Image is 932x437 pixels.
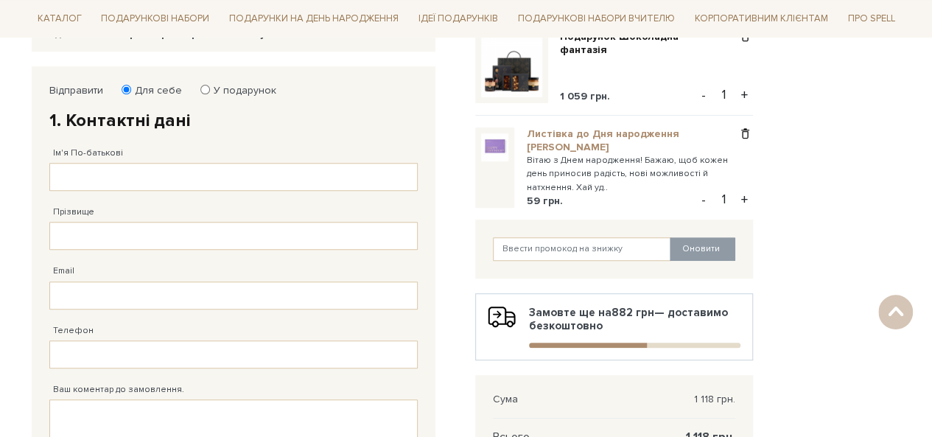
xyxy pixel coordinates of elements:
[696,84,711,106] button: -
[696,189,711,211] button: -
[95,7,215,30] a: Подарункові набори
[612,306,654,319] b: 882 грн
[560,90,610,102] span: 1 059 грн.
[841,7,900,30] a: Про Spell
[204,84,276,97] label: У подарунок
[53,383,184,396] label: Ваш коментар до замовлення.
[512,6,681,31] a: Подарункові набори Вчителю
[526,127,718,154] a: Листівка до Дня народження [PERSON_NAME]
[481,133,509,161] img: Листівка до Дня народження лавандова
[49,109,418,132] h2: 1. Контактні дані
[200,85,210,94] input: У подарунок
[122,85,131,94] input: Для себе
[53,265,74,278] label: Email
[53,324,94,338] label: Телефон
[53,206,94,219] label: Прізвище
[223,7,404,30] a: Подарунки на День народження
[493,237,671,261] input: Ввести промокод на знижку
[560,30,737,57] a: Подарунок Шоколадна фантазія
[493,393,518,406] span: Сума
[736,84,753,106] button: +
[694,393,735,406] span: 1 118 грн.
[125,84,182,97] label: Для себе
[689,7,834,30] a: Корпоративним клієнтам
[49,84,103,97] label: Відправити
[413,7,504,30] a: Ідеї подарунків
[670,237,735,261] button: Оновити
[53,147,123,160] label: Ім'я По-батькові
[488,306,740,348] div: Замовте ще на — доставимо безкоштовно
[481,36,542,97] img: Подарунок Шоколадна фантазія
[736,189,753,211] button: +
[526,195,562,207] span: 59 грн.
[526,154,737,195] small: Вітаю з Днем народження! Бажаю, щоб кожен день приносив радість, нові можливості й натхнення. Хай...
[32,7,88,30] a: Каталог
